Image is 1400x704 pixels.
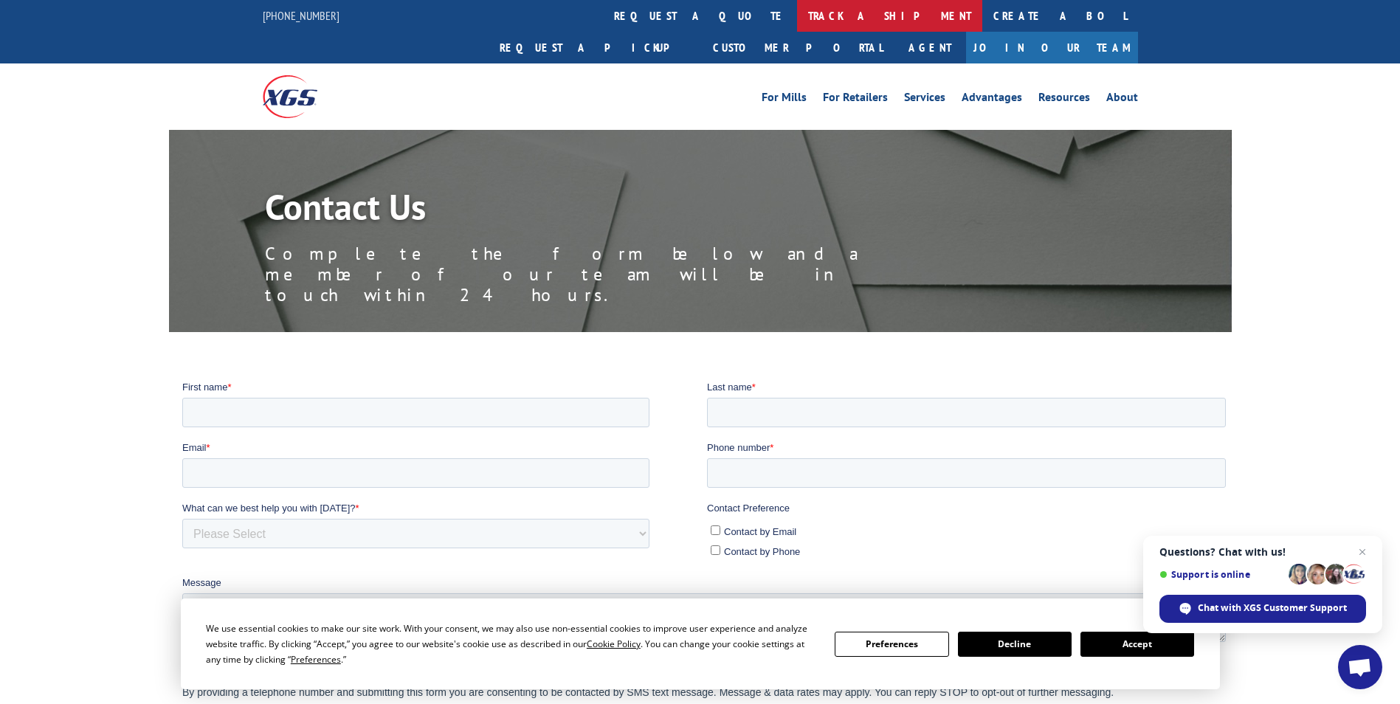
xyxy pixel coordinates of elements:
[1198,601,1347,615] span: Chat with XGS Customer Support
[894,32,966,63] a: Agent
[206,621,817,667] div: We use essential cookies to make our site work. With your consent, we may also use non-essential ...
[823,92,888,108] a: For Retailers
[1080,632,1194,657] button: Accept
[702,32,894,63] a: Customer Portal
[1159,569,1283,580] span: Support is online
[263,8,339,23] a: [PHONE_NUMBER]
[265,189,929,232] h1: Contact Us
[1338,645,1382,689] div: Open chat
[265,244,929,306] p: Complete the form below and a member of our team will be in touch within 24 hours.
[1106,92,1138,108] a: About
[958,632,1072,657] button: Decline
[1354,543,1371,561] span: Close chat
[489,32,702,63] a: Request a pickup
[181,598,1220,689] div: Cookie Consent Prompt
[904,92,945,108] a: Services
[1159,546,1366,558] span: Questions? Chat with us!
[1159,595,1366,623] div: Chat with XGS Customer Support
[966,32,1138,63] a: Join Our Team
[762,92,807,108] a: For Mills
[291,653,341,666] span: Preferences
[962,92,1022,108] a: Advantages
[587,638,641,650] span: Cookie Policy
[1038,92,1090,108] a: Resources
[835,632,948,657] button: Preferences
